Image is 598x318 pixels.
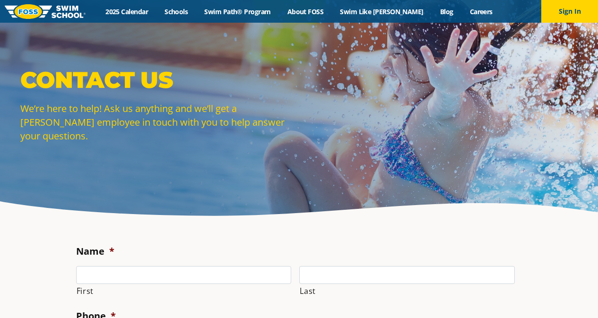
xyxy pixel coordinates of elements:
[76,245,114,258] label: Name
[97,7,156,16] a: 2025 Calendar
[77,284,292,298] label: First
[300,284,515,298] label: Last
[432,7,461,16] a: Blog
[20,102,295,143] p: We’re here to help! Ask us anything and we’ll get a [PERSON_NAME] employee in touch with you to h...
[299,266,515,284] input: Last name
[156,7,196,16] a: Schools
[5,4,86,19] img: FOSS Swim School Logo
[76,266,292,284] input: First name
[20,66,295,94] p: Contact Us
[332,7,432,16] a: Swim Like [PERSON_NAME]
[461,7,501,16] a: Careers
[279,7,332,16] a: About FOSS
[196,7,279,16] a: Swim Path® Program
